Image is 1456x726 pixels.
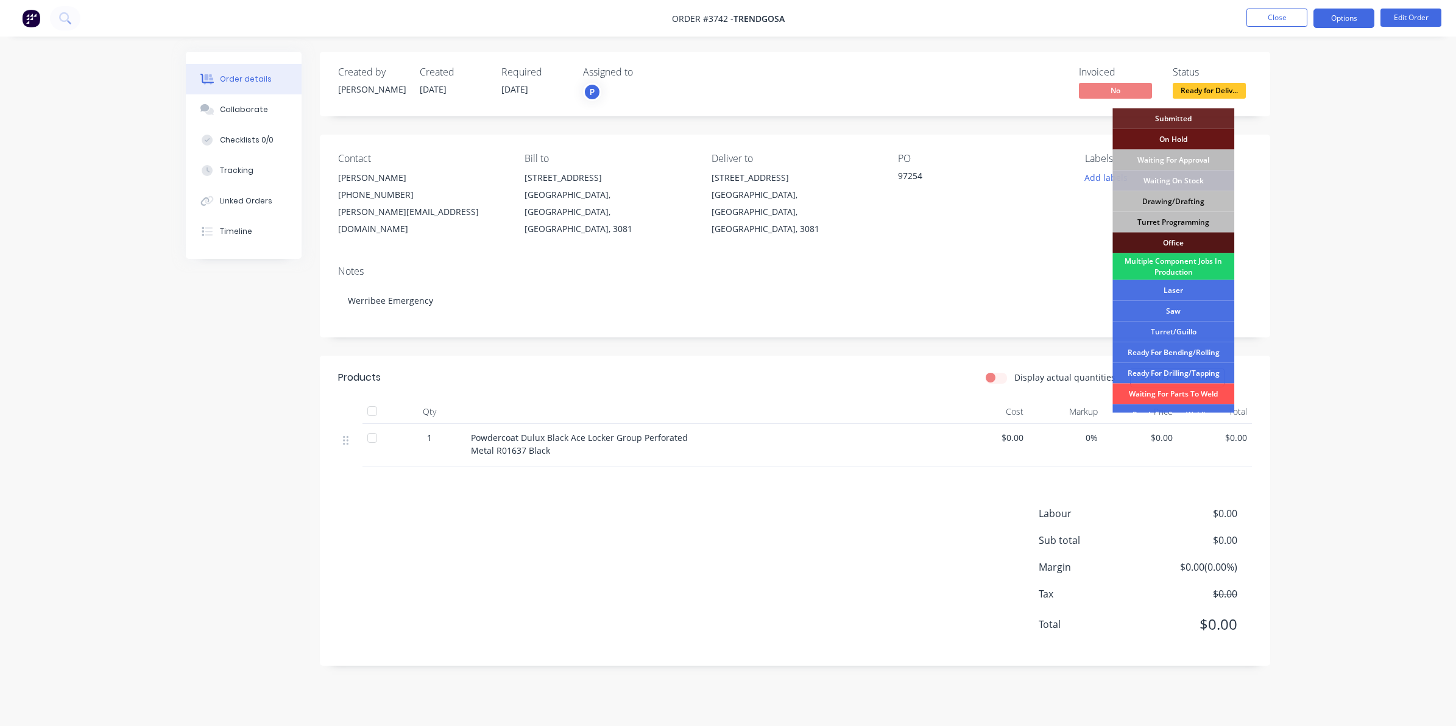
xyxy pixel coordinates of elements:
[220,104,268,115] div: Collaborate
[471,432,688,456] span: Powdercoat Dulux Black Ace Locker Group Perforated Metal R01637 Black
[427,431,432,444] span: 1
[1182,431,1248,444] span: $0.00
[712,153,878,164] div: Deliver to
[1147,533,1237,548] span: $0.00
[1159,63,1259,79] div: Ready for Delivery/Pick Up
[1173,83,1246,101] button: Ready for Deliv...
[220,226,252,237] div: Timeline
[1033,431,1098,444] span: 0%
[338,83,405,96] div: [PERSON_NAME]
[393,400,466,424] div: Qty
[186,94,302,125] button: Collaborate
[712,186,878,238] div: [GEOGRAPHIC_DATA], [GEOGRAPHIC_DATA], [GEOGRAPHIC_DATA], 3081
[1112,384,1234,404] div: Waiting For Parts To Weld
[1079,66,1158,78] div: Invoiced
[1112,301,1234,322] div: Saw
[1112,191,1234,212] div: Drawing/Drafting
[583,66,705,78] div: Assigned to
[186,216,302,247] button: Timeline
[1014,371,1115,384] label: Display actual quantities
[1039,560,1147,574] span: Margin
[1112,150,1234,171] div: Waiting For Approval
[1112,404,1234,425] div: Ready For Spot Welding
[1039,506,1147,521] span: Labour
[1147,587,1237,601] span: $0.00
[898,169,1050,186] div: 97254
[1112,171,1234,191] div: Waiting On Stock
[1112,280,1234,301] div: Laser
[338,186,505,203] div: [PHONE_NUMBER]
[1079,83,1152,98] span: No
[338,169,505,238] div: [PERSON_NAME][PHONE_NUMBER][PERSON_NAME][EMAIL_ADDRESS][DOMAIN_NAME]
[220,74,272,85] div: Order details
[1112,108,1234,129] div: Submitted
[1039,617,1147,632] span: Total
[186,64,302,94] button: Order details
[525,153,691,164] div: Bill to
[1078,169,1134,186] button: Add labels
[338,266,1252,277] div: Notes
[1112,253,1234,280] div: Multiple Component Jobs In Production
[1246,9,1307,27] button: Close
[583,83,601,101] button: P
[186,155,302,186] button: Tracking
[186,125,302,155] button: Checklists 0/0
[501,66,568,78] div: Required
[525,169,691,238] div: [STREET_ADDRESS][GEOGRAPHIC_DATA], [GEOGRAPHIC_DATA], [GEOGRAPHIC_DATA], 3081
[220,165,253,176] div: Tracking
[220,135,274,146] div: Checklists 0/0
[898,153,1065,164] div: PO
[501,83,528,95] span: [DATE]
[1147,613,1237,635] span: $0.00
[525,186,691,238] div: [GEOGRAPHIC_DATA], [GEOGRAPHIC_DATA], [GEOGRAPHIC_DATA], 3081
[1112,322,1234,342] div: Turret/Guillo
[1085,153,1252,164] div: Labels
[338,203,505,238] div: [PERSON_NAME][EMAIL_ADDRESS][DOMAIN_NAME]
[1112,233,1234,253] div: Office
[22,9,40,27] img: Factory
[1112,363,1234,384] div: Ready For Drilling/Tapping
[953,400,1028,424] div: Cost
[672,13,733,24] span: Order #3742 -
[220,196,272,206] div: Linked Orders
[420,83,447,95] span: [DATE]
[1112,342,1234,363] div: Ready For Bending/Rolling
[1173,83,1246,98] span: Ready for Deliv...
[1112,129,1234,150] div: On Hold
[958,431,1023,444] span: $0.00
[712,169,878,186] div: [STREET_ADDRESS]
[338,370,381,385] div: Products
[1313,9,1374,28] button: Options
[338,169,505,186] div: [PERSON_NAME]
[1039,587,1147,601] span: Tax
[733,13,785,24] span: Trendgosa
[1103,400,1178,424] div: Price
[420,66,487,78] div: Created
[338,66,405,78] div: Created by
[186,186,302,216] button: Linked Orders
[338,282,1252,319] div: Werribee Emergency
[1039,533,1147,548] span: Sub total
[1028,400,1103,424] div: Markup
[1147,560,1237,574] span: $0.00 ( 0.00 %)
[525,169,691,186] div: [STREET_ADDRESS]
[1108,431,1173,444] span: $0.00
[712,169,878,238] div: [STREET_ADDRESS][GEOGRAPHIC_DATA], [GEOGRAPHIC_DATA], [GEOGRAPHIC_DATA], 3081
[338,153,505,164] div: Contact
[1112,212,1234,233] div: Turret Programming
[1380,9,1441,27] button: Edit Order
[1147,506,1237,521] span: $0.00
